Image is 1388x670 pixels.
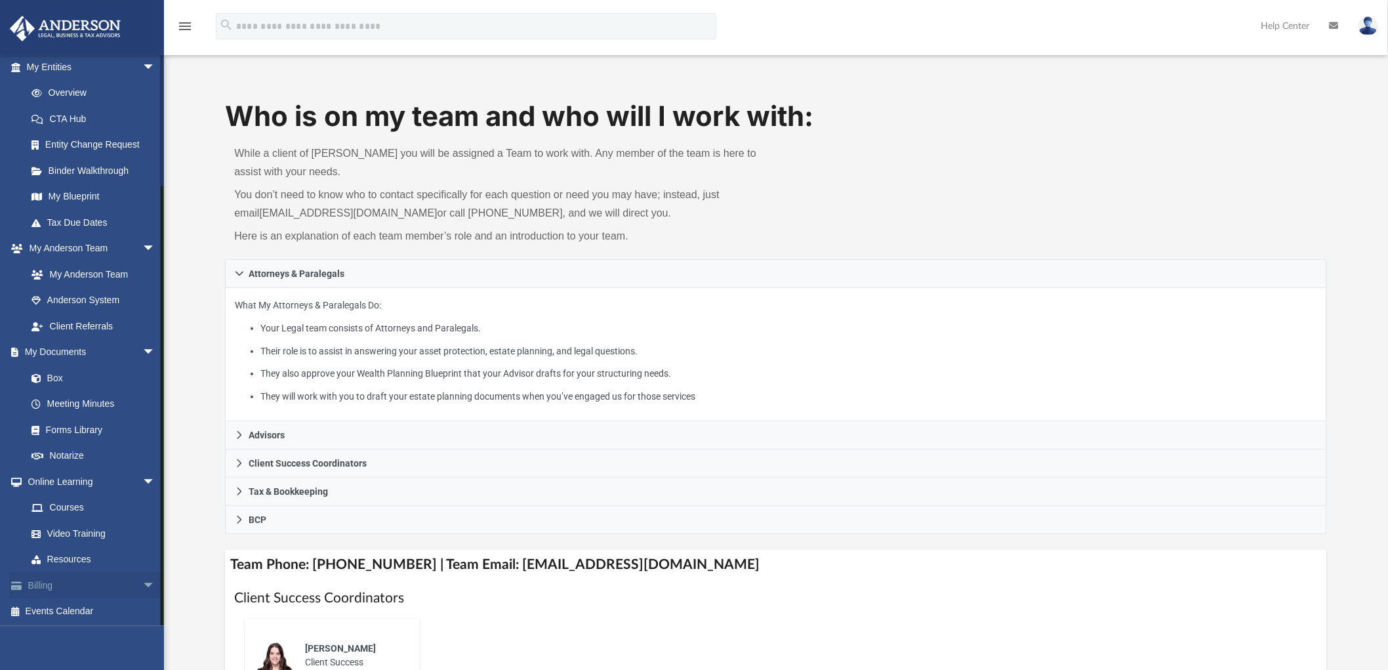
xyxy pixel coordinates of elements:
[249,269,344,278] span: Attorneys & Paralegals
[235,297,1317,404] p: What My Attorneys & Paralegals Do:
[9,54,175,80] a: My Entitiesarrow_drop_down
[9,572,175,598] a: Billingarrow_drop_down
[177,25,193,34] a: menu
[234,589,1317,608] h1: Client Success Coordinators
[18,261,162,287] a: My Anderson Team
[1358,16,1378,35] img: User Pic
[6,16,125,41] img: Anderson Advisors Platinum Portal
[18,157,175,184] a: Binder Walkthrough
[18,184,169,210] a: My Blueprint
[234,144,767,181] p: While a client of [PERSON_NAME] you will be assigned a Team to work with. Any member of the team ...
[219,18,234,32] i: search
[225,288,1326,421] div: Attorneys & Paralegals
[249,515,266,524] span: BCP
[225,97,1326,136] h1: Who is on my team and who will I work with:
[177,18,193,34] i: menu
[234,186,767,222] p: You don’t need to know who to contact specifically for each question or need you may have; instea...
[18,313,169,339] a: Client Referrals
[260,388,1317,405] li: They will work with you to draft your estate planning documents when you’ve engaged us for those ...
[142,469,169,495] span: arrow_drop_down
[9,339,169,366] a: My Documentsarrow_drop_down
[18,495,169,521] a: Courses
[260,320,1317,337] li: Your Legal team consists of Attorneys and Paralegals.
[142,339,169,366] span: arrow_drop_down
[18,287,169,314] a: Anderson System
[249,430,285,440] span: Advisors
[18,209,175,236] a: Tax Due Dates
[225,506,1326,534] a: BCP
[260,343,1317,360] li: Their role is to assist in answering your asset protection, estate planning, and legal questions.
[18,365,162,391] a: Box
[225,550,1326,579] h4: Team Phone: [PHONE_NUMBER] | Team Email: [EMAIL_ADDRESS][DOMAIN_NAME]
[225,478,1326,506] a: Tax & Bookkeeping
[142,54,169,81] span: arrow_drop_down
[225,450,1326,478] a: Client Success Coordinators
[18,520,162,547] a: Video Training
[142,236,169,262] span: arrow_drop_down
[260,207,438,219] a: [EMAIL_ADDRESS][DOMAIN_NAME]
[18,80,175,106] a: Overview
[18,443,169,469] a: Notarize
[249,459,367,468] span: Client Success Coordinators
[18,391,169,417] a: Meeting Minutes
[18,547,169,573] a: Resources
[9,469,169,495] a: Online Learningarrow_drop_down
[9,598,175,625] a: Events Calendar
[305,643,376,654] span: [PERSON_NAME]
[18,132,175,158] a: Entity Change Request
[225,421,1326,450] a: Advisors
[18,106,175,132] a: CTA Hub
[18,417,162,443] a: Forms Library
[9,236,169,262] a: My Anderson Teamarrow_drop_down
[249,487,328,496] span: Tax & Bookkeeping
[225,259,1326,288] a: Attorneys & Paralegals
[142,572,169,599] span: arrow_drop_down
[234,227,767,245] p: Here is an explanation of each team member’s role and an introduction to your team.
[260,366,1317,382] li: They also approve your Wealth Planning Blueprint that your Advisor drafts for your structuring ne...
